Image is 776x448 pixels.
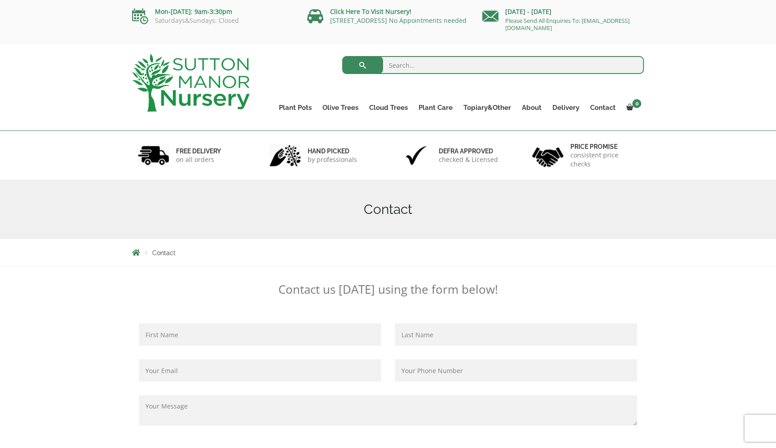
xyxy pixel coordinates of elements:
[532,142,564,169] img: 4.jpg
[132,17,294,24] p: Saturdays&Sundays: Closed
[395,323,637,346] input: Last Name
[505,17,630,32] a: Please Send All Enquiries To: [EMAIL_ADDRESS][DOMAIN_NAME]
[139,323,381,346] input: First Name
[401,144,432,167] img: 3.jpg
[330,16,467,25] a: [STREET_ADDRESS] No Appointments needed
[132,201,644,217] h1: Contact
[273,101,317,114] a: Plant Pots
[439,155,498,164] p: checked & Licensed
[317,101,364,114] a: Olive Trees
[413,101,458,114] a: Plant Care
[482,6,644,17] p: [DATE] - [DATE]
[132,282,644,296] p: Contact us [DATE] using the form below!
[176,147,221,155] h6: FREE DELIVERY
[547,101,585,114] a: Delivery
[132,6,294,17] p: Mon-[DATE]: 9am-3:30pm
[632,99,641,108] span: 0
[585,101,621,114] a: Contact
[269,144,301,167] img: 2.jpg
[308,155,357,164] p: by professionals
[342,56,644,74] input: Search...
[138,144,169,167] img: 1.jpg
[364,101,413,114] a: Cloud Trees
[152,249,176,257] span: Contact
[176,155,221,164] p: on all orders
[395,359,637,382] input: Your Phone Number
[621,101,644,114] a: 0
[330,7,411,16] a: Click Here To Visit Nursery!
[570,151,639,169] p: consistent price checks
[132,249,644,256] nav: Breadcrumbs
[439,147,498,155] h6: Defra approved
[139,359,381,382] input: Your Email
[516,101,547,114] a: About
[308,147,357,155] h6: hand picked
[132,54,250,112] img: logo
[458,101,516,114] a: Topiary&Other
[570,143,639,151] h6: Price promise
